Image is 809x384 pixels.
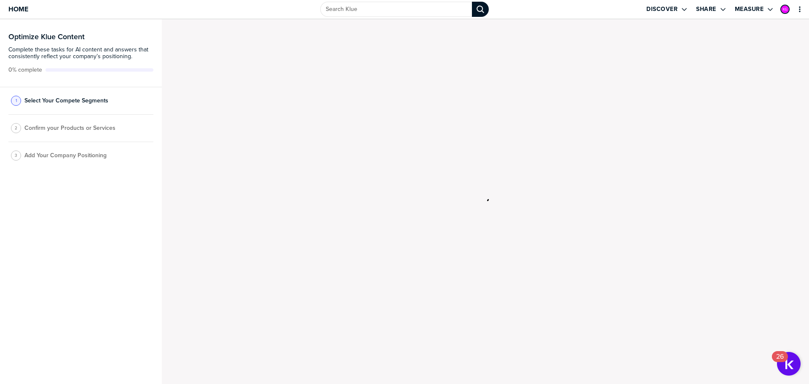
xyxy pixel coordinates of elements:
[8,46,153,60] span: Complete these tasks for AI content and answers that consistently reflect your company’s position...
[24,97,108,104] span: Select Your Compete Segments
[781,5,789,13] img: ba9a5598ccf169ebca3d1926c2b3a4da-sml.png
[780,5,790,14] div: Kerstin Geßner
[780,4,790,15] a: Edit Profile
[776,357,784,368] div: 26
[320,2,472,17] input: Search Klue
[8,5,28,13] span: Home
[16,97,17,104] span: 1
[696,5,716,13] label: Share
[8,33,153,40] h3: Optimize Klue Content
[24,125,115,132] span: Confirm your Products or Services
[735,5,764,13] label: Measure
[777,352,801,376] button: Open Resource Center, 26 new notifications
[646,5,678,13] label: Discover
[472,2,489,17] div: Search Klue
[24,152,107,159] span: Add Your Company Positioning
[15,152,17,158] span: 3
[15,125,17,131] span: 2
[8,67,42,73] span: Active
